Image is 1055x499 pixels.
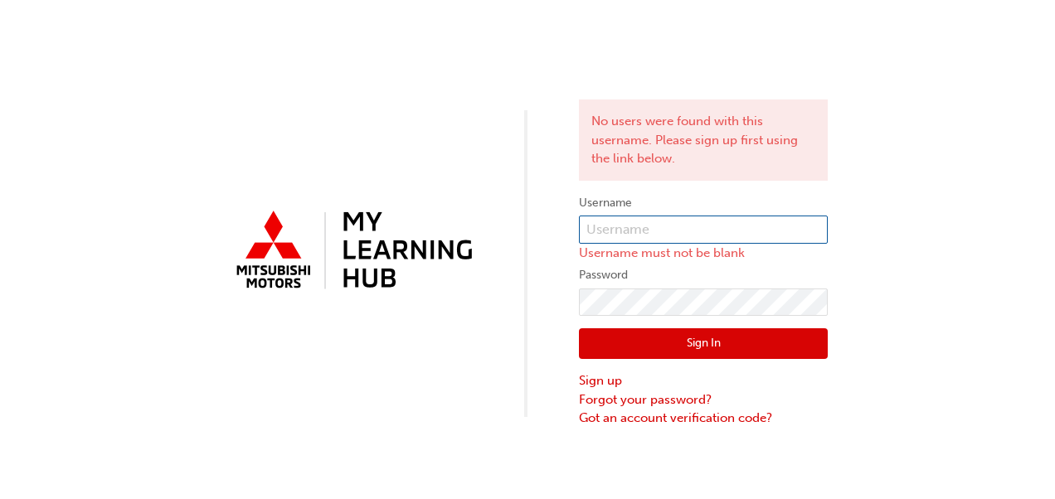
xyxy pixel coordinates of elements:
label: Password [579,265,828,285]
label: Username [579,193,828,213]
button: Sign In [579,328,828,360]
img: mmal [227,204,476,298]
a: Sign up [579,371,828,390]
input: Username [579,216,828,244]
p: Username must not be blank [579,244,828,263]
div: No users were found with this username. Please sign up first using the link below. [579,99,828,181]
a: Forgot your password? [579,390,828,409]
a: Got an account verification code? [579,409,828,428]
